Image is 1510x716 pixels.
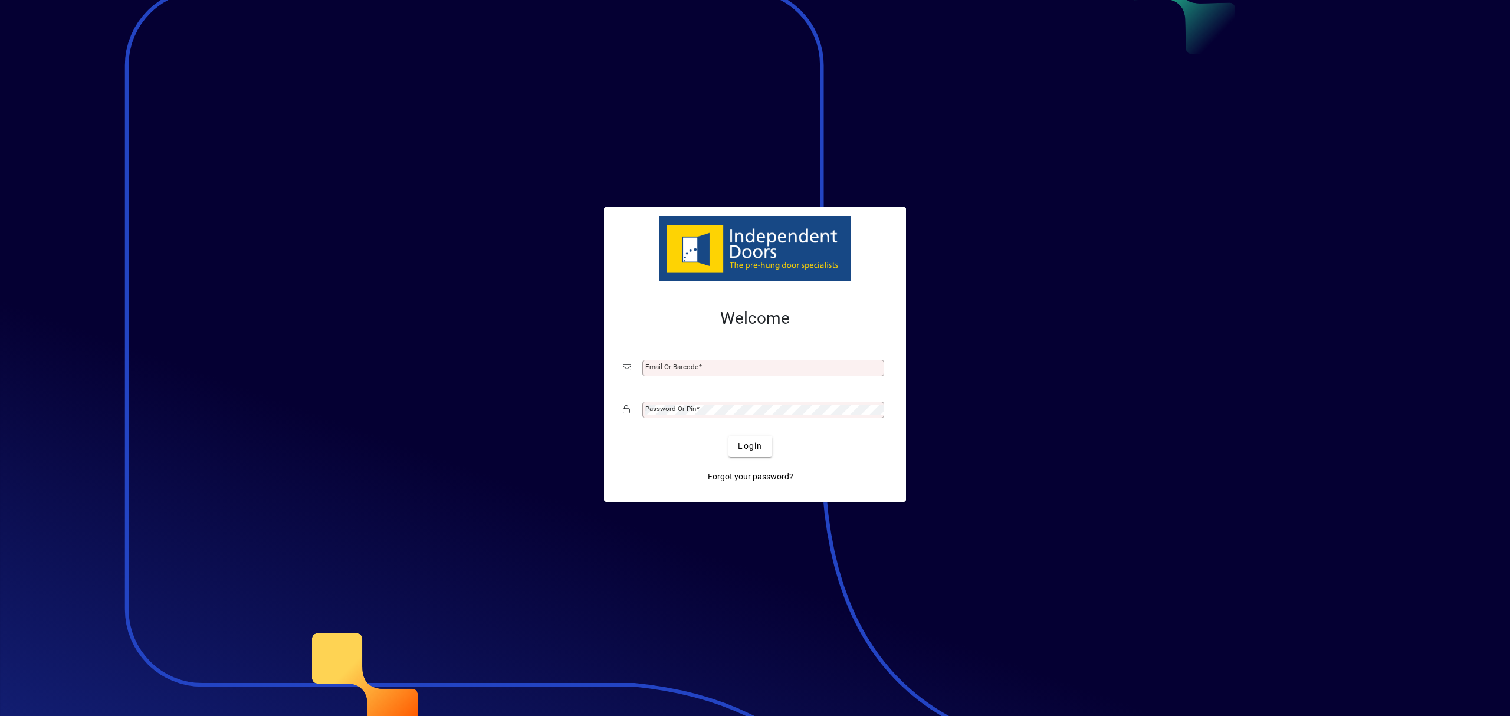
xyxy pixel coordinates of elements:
button: Login [728,436,772,457]
span: Login [738,440,762,452]
span: Forgot your password? [708,471,793,483]
a: Forgot your password? [703,467,798,488]
mat-label: Email or Barcode [645,363,698,371]
h2: Welcome [623,308,887,329]
mat-label: Password or Pin [645,405,696,413]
